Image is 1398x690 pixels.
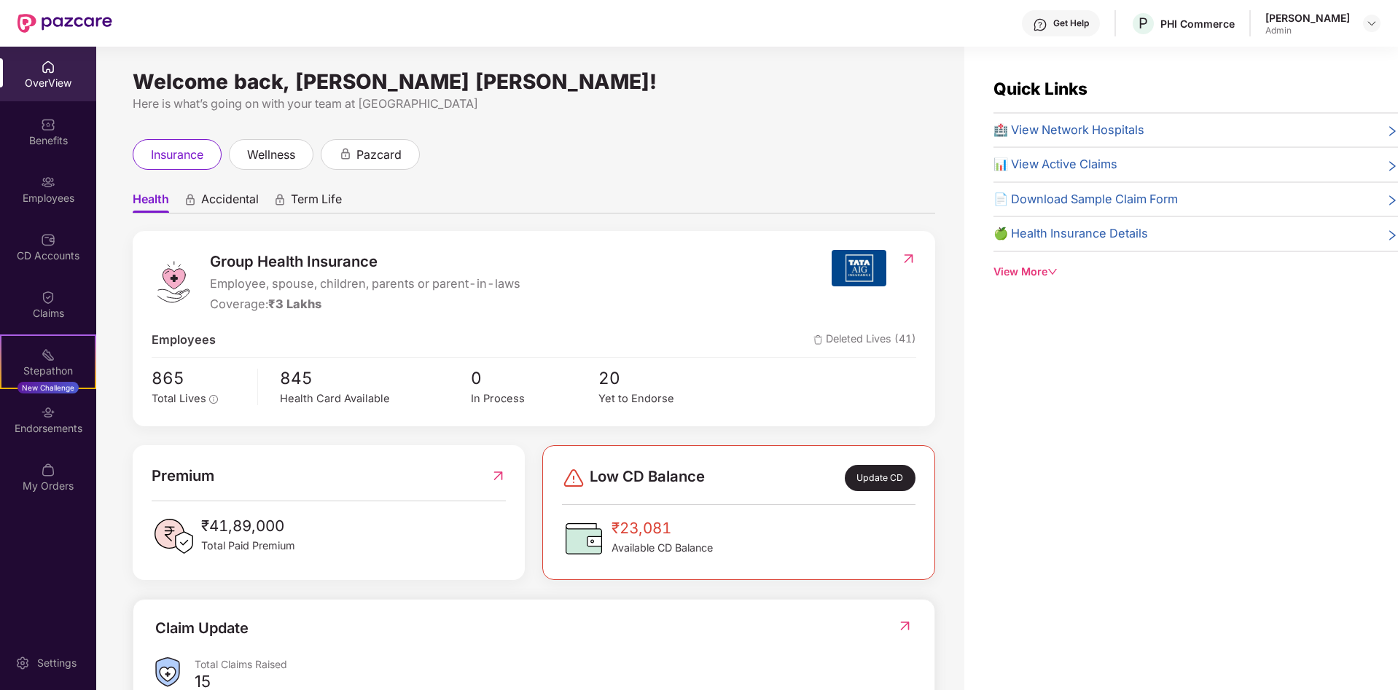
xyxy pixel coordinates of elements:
[993,155,1117,174] span: 📊 View Active Claims
[155,617,249,640] div: Claim Update
[184,193,197,206] div: animation
[993,190,1178,209] span: 📄 Download Sample Claim Form
[291,192,342,213] span: Term Life
[41,117,55,132] img: svg+xml;base64,PHN2ZyBpZD0iQmVuZWZpdHMiIHhtbG5zPSJodHRwOi8vd3d3LnczLm9yZy8yMDAwL3N2ZyIgd2lkdGg9Ij...
[280,391,471,407] div: Health Card Available
[1139,15,1148,32] span: P
[1,364,95,378] div: Stepathon
[1386,227,1398,243] span: right
[201,514,295,538] span: ₹41,89,000
[813,335,823,345] img: deleteIcon
[210,275,520,294] span: Employee, spouse, children, parents or parent-in-laws
[201,192,259,213] span: Accidental
[832,250,886,286] img: insurerIcon
[133,95,935,113] div: Here is what’s going on with your team at [GEOGRAPHIC_DATA]
[152,365,247,391] span: 865
[491,464,506,487] img: RedirectIcon
[993,79,1087,98] span: Quick Links
[845,465,915,491] div: Update CD
[993,224,1148,243] span: 🍏 Health Insurance Details
[152,514,195,558] img: PaidPremiumIcon
[598,391,726,407] div: Yet to Endorse
[41,463,55,477] img: svg+xml;base64,PHN2ZyBpZD0iTXlfT3JkZXJzIiBkYXRhLW5hbWU9Ik15IE9yZGVycyIgeG1sbnM9Imh0dHA6Ly93d3cudz...
[201,538,295,554] span: Total Paid Premium
[152,392,206,405] span: Total Lives
[612,540,713,556] span: Available CD Balance
[1047,267,1058,277] span: down
[993,121,1144,140] span: 🏥 View Network Hospitals
[210,250,520,273] span: Group Health Insurance
[268,297,321,311] span: ₹3 Lakhs
[133,192,169,213] span: Health
[1033,17,1047,32] img: svg+xml;base64,PHN2ZyBpZD0iSGVscC0zMngzMiIgeG1sbnM9Imh0dHA6Ly93d3cudzMub3JnLzIwMDAvc3ZnIiB3aWR0aD...
[1386,193,1398,209] span: right
[33,656,81,670] div: Settings
[15,656,30,670] img: svg+xml;base64,PHN2ZyBpZD0iU2V0dGluZy0yMHgyMCIgeG1sbnM9Imh0dHA6Ly93d3cudzMub3JnLzIwMDAvc3ZnIiB3aW...
[209,395,218,404] span: info-circle
[993,264,1398,280] div: View More
[598,365,726,391] span: 20
[897,619,913,633] img: RedirectIcon
[17,382,79,393] div: New Challenge
[195,657,913,671] div: Total Claims Raised
[152,331,216,350] span: Employees
[813,331,916,350] span: Deleted Lives (41)
[41,405,55,420] img: svg+xml;base64,PHN2ZyBpZD0iRW5kb3JzZW1lbnRzIiB4bWxucz0iaHR0cDovL3d3dy53My5vcmcvMjAwMC9zdmciIHdpZH...
[133,76,935,87] div: Welcome back, [PERSON_NAME] [PERSON_NAME]!
[1386,124,1398,140] span: right
[471,391,598,407] div: In Process
[152,464,214,487] span: Premium
[41,175,55,189] img: svg+xml;base64,PHN2ZyBpZD0iRW1wbG95ZWVzIiB4bWxucz0iaHR0cDovL3d3dy53My5vcmcvMjAwMC9zdmciIHdpZHRoPS...
[1160,17,1235,31] div: PHI Commerce
[612,517,713,540] span: ₹23,081
[41,60,55,74] img: svg+xml;base64,PHN2ZyBpZD0iSG9tZSIgeG1sbnM9Imh0dHA6Ly93d3cudzMub3JnLzIwMDAvc3ZnIiB3aWR0aD0iMjAiIG...
[1386,158,1398,174] span: right
[1265,25,1350,36] div: Admin
[590,465,705,491] span: Low CD Balance
[1265,11,1350,25] div: [PERSON_NAME]
[210,295,520,314] div: Coverage:
[562,466,585,490] img: svg+xml;base64,PHN2ZyBpZD0iRGFuZ2VyLTMyeDMyIiB4bWxucz0iaHR0cDovL3d3dy53My5vcmcvMjAwMC9zdmciIHdpZH...
[247,146,295,164] span: wellness
[280,365,471,391] span: 845
[471,365,598,391] span: 0
[41,232,55,247] img: svg+xml;base64,PHN2ZyBpZD0iQ0RfQWNjb3VudHMiIGRhdGEtbmFtZT0iQ0QgQWNjb3VudHMiIHhtbG5zPSJodHRwOi8vd3...
[901,251,916,266] img: RedirectIcon
[151,146,203,164] span: insurance
[1053,17,1089,29] div: Get Help
[273,193,286,206] div: animation
[356,146,402,164] span: pazcard
[562,517,606,560] img: CDBalanceIcon
[17,14,112,33] img: New Pazcare Logo
[339,147,352,160] div: animation
[41,348,55,362] img: svg+xml;base64,PHN2ZyB4bWxucz0iaHR0cDovL3d3dy53My5vcmcvMjAwMC9zdmciIHdpZHRoPSIyMSIgaGVpZ2h0PSIyMC...
[152,260,195,304] img: logo
[1366,17,1378,29] img: svg+xml;base64,PHN2ZyBpZD0iRHJvcGRvd24tMzJ4MzIiIHhtbG5zPSJodHRwOi8vd3d3LnczLm9yZy8yMDAwL3N2ZyIgd2...
[41,290,55,305] img: svg+xml;base64,PHN2ZyBpZD0iQ2xhaW0iIHhtbG5zPSJodHRwOi8vd3d3LnczLm9yZy8yMDAwL3N2ZyIgd2lkdGg9IjIwIi...
[155,657,180,687] img: ClaimsSummaryIcon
